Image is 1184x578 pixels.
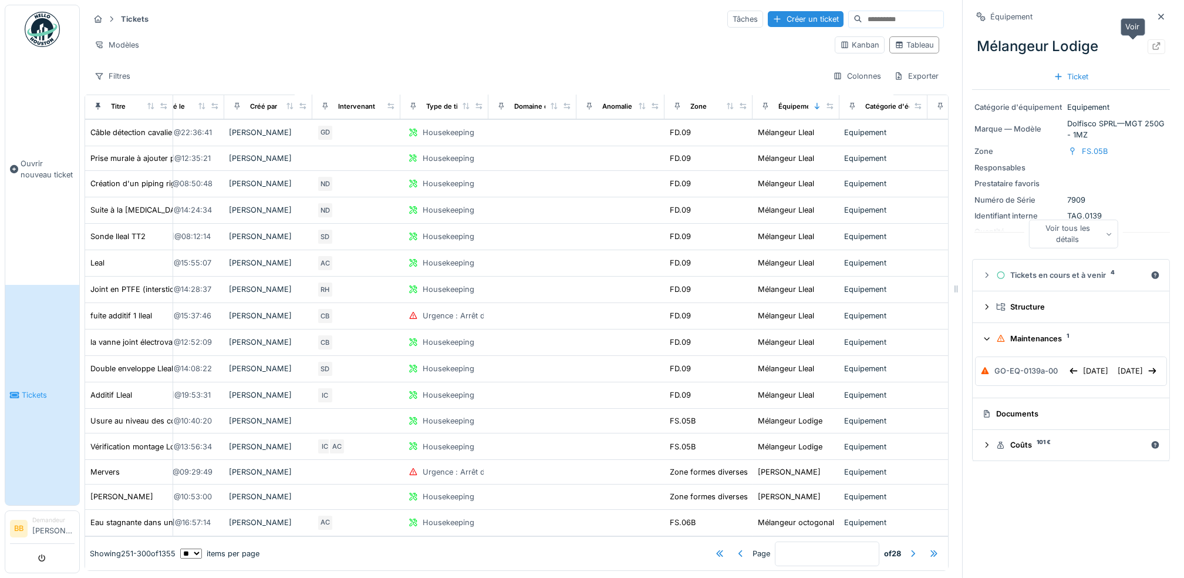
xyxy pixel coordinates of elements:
div: Equipement [844,491,923,502]
div: Créé par [250,102,277,112]
div: [PERSON_NAME] [229,284,308,295]
div: Mélangeur Lleal [758,337,814,348]
div: Equipement [844,284,923,295]
div: Coûts [996,439,1146,451]
div: Voir tous les détails [1028,220,1118,248]
div: Mervers [90,466,120,478]
div: AC [317,255,333,271]
div: Créer un ticket [768,11,844,27]
div: [PERSON_NAME] [229,231,308,242]
div: Mélangeur Lleal [758,204,814,216]
div: [DATE] @ 15:55:07 [149,257,212,268]
div: Sonde lleal TT2 [90,231,146,242]
div: Tickets en cours et à venir [996,270,1146,281]
div: FD.09 [670,257,691,268]
div: Housekeeping [423,441,474,452]
div: Demandeur [32,516,75,525]
div: Création d'un piping rigide pour la double enveloppe [90,178,280,189]
div: Showing 251 - 300 of 1355 [90,548,176,559]
div: Responsables [974,162,1062,173]
div: Additif Lleal [90,389,132,401]
div: Voir [1121,18,1145,35]
li: [PERSON_NAME] [32,516,75,541]
div: Zone [974,146,1062,157]
div: la vanne joint électrovanne du spray ball du lleal à une fuite [90,337,303,348]
div: Identifiant interne [974,210,1062,221]
div: Suite à la [MEDICAL_DATA] d'un festo sur le lleal (voir photo jointe), pouvez-vous mettre dans vo... [90,204,672,216]
div: FS.06B [670,517,696,528]
div: [DATE] [1064,363,1113,379]
div: Mélangeur Lleal [758,363,814,374]
strong: of 28 [884,548,901,559]
div: Marque — Modèle [974,123,1062,135]
summary: Documents [977,403,1165,425]
div: Mélangeur Lleal [758,257,814,268]
div: [DATE] @ 08:50:48 [148,178,213,189]
div: Tableau [895,39,934,51]
img: Badge_color-CXgf-gQk.svg [25,12,60,47]
div: Ticket [1049,69,1094,85]
div: Housekeeping [423,363,474,374]
div: FS.05B [670,415,696,426]
a: BB Demandeur[PERSON_NAME] [10,516,75,544]
div: Câble détection cavalier [90,127,175,138]
div: Intervenant [338,102,375,112]
div: [DATE] @ 12:35:21 [150,153,211,164]
div: [DATE] @ 12:52:09 [149,337,212,348]
div: Housekeeping [423,153,474,164]
div: Housekeeping [423,127,474,138]
div: Mélangeur Lleal [758,310,814,321]
div: Mélangeur Lodige [758,415,822,426]
div: Equipement [844,337,923,348]
div: SD [317,361,333,377]
div: Titre [111,102,126,112]
strong: Tickets [116,14,153,25]
div: [PERSON_NAME] [229,310,308,321]
div: [PERSON_NAME] [229,178,308,189]
div: Mélangeur Lleal [758,127,814,138]
div: Equipement [844,231,923,242]
div: Equipement [844,204,923,216]
div: FD.09 [670,153,691,164]
div: ND [317,202,333,219]
div: Catégorie d'équipement [974,102,1062,113]
div: [DATE] @ 10:53:00 [149,491,212,502]
div: [DATE] @ 13:56:34 [149,441,212,452]
div: Equipement [844,153,923,164]
div: [PERSON_NAME] [229,415,308,426]
summary: Coûts101 € [977,435,1165,456]
summary: Structure [977,296,1165,318]
div: Maintenances [996,333,1155,344]
div: Mélangeur Lleal [758,389,814,401]
div: GO-EQ-0139a-00 [994,365,1058,377]
div: [PERSON_NAME] [90,491,153,502]
div: Equipement [844,178,923,189]
div: [PERSON_NAME] [229,257,308,268]
div: Modèles [89,36,144,53]
div: Equipement [974,102,1168,113]
div: Equipement [844,310,923,321]
div: FS.05B [670,441,696,452]
div: [PERSON_NAME] [229,204,308,216]
div: Equipement [844,389,923,401]
div: Catégorie d'équipement [865,102,943,112]
div: [PERSON_NAME] [229,153,308,164]
div: FD.09 [670,310,691,321]
div: [DATE] @ 10:40:20 [149,415,212,426]
div: Zone formes diverses [670,491,748,502]
div: 7909 [974,194,1168,206]
div: GD [317,125,333,141]
div: Usure au niveau des couteaux du Lodige [90,415,238,426]
div: [PERSON_NAME] [758,466,821,478]
div: Tâches [727,11,763,28]
div: Leal [90,257,104,268]
span: Ouvrir nouveau ticket [21,158,75,180]
div: Double enveloppe Lleal ne refroidi pas [90,363,228,374]
div: [DATE] @ 16:57:14 [150,517,211,528]
div: Prise murale à ajouter pour projet MMCR [90,153,237,164]
div: Housekeeping [423,389,474,401]
div: Zone [690,102,707,112]
div: Anomalie [602,102,632,112]
div: Housekeeping [423,257,474,268]
div: Housekeeping [423,491,474,502]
